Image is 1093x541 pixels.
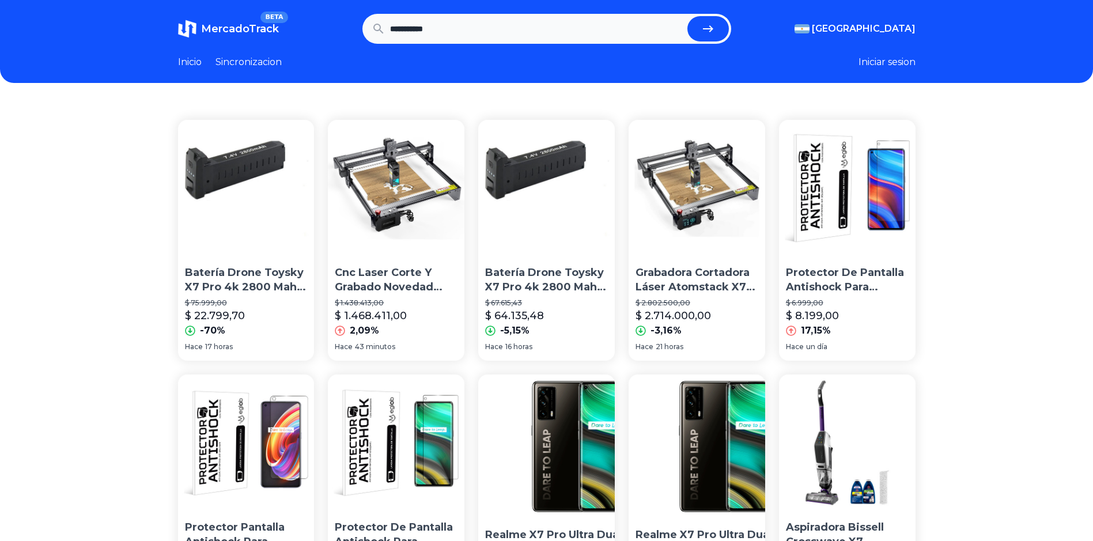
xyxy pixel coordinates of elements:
[650,324,682,338] p: -3,16%
[215,55,282,69] a: Sincronizacion
[200,324,225,338] p: -70%
[513,374,657,519] img: Realme X7 Pro Ultra Dual (90hz;12gb;256gb;5g;64mp;cs32mp)
[478,120,615,361] a: Batería Drone Toysky X7 Pro 4k 2800 Mah 7.4vBatería Drone Toysky X7 Pro 4k 2800 Mah 7.4v$ 67.615,...
[205,342,233,351] span: 17 horas
[178,20,196,38] img: MercadoTrack
[178,20,279,38] a: MercadoTrackBETA
[786,298,909,308] p: $ 6.999,00
[355,342,395,351] span: 43 minutos
[636,298,758,308] p: $ 2.802.500,00
[636,308,711,324] p: $ 2.714.000,00
[806,342,827,351] span: un día
[260,12,288,23] span: BETA
[185,308,245,324] p: $ 22.799,70
[335,308,407,324] p: $ 1.468.411,00
[636,342,653,351] span: Hace
[500,324,530,338] p: -5,15%
[660,374,804,519] img: Realme X7 Pro Ultra Dual (90hz;8gb;128gb;5g;64mp;cs32mp)
[858,55,916,69] button: Iniciar sesion
[328,374,464,511] img: Protector De Pantalla Antishock Para Realme X7 Pro Ultra
[335,266,457,294] p: Cnc Laser Corte Y Grabado Novedad Atomstack X7 Pro 50w Touch
[478,120,615,256] img: Batería Drone Toysky X7 Pro 4k 2800 Mah 7.4v
[786,342,804,351] span: Hace
[178,55,202,69] a: Inicio
[178,120,315,361] a: Batería Drone Toysky X7 Pro 4k 2800 Mah 7.4vBatería Drone Toysky X7 Pro 4k 2800 Mah 7.4v$ 75.999,...
[335,342,353,351] span: Hace
[779,120,916,256] img: Protector De Pantalla Antishock Para Realme X7 Pro Extreme
[795,24,810,33] img: Argentina
[185,342,203,351] span: Hace
[636,266,758,294] p: Grabadora Cortadora Láser Atomstack X7 Pro 50w Profesional
[185,266,308,294] p: Batería Drone Toysky X7 Pro 4k 2800 Mah 7.4v
[795,22,916,36] button: [GEOGRAPHIC_DATA]
[178,120,315,256] img: Batería Drone Toysky X7 Pro 4k 2800 Mah 7.4v
[629,120,765,361] a: Grabadora Cortadora Láser Atomstack X7 Pro 50w ProfesionalGrabadora Cortadora Láser Atomstack X7 ...
[485,298,608,308] p: $ 67.615,43
[801,324,831,338] p: 17,15%
[185,298,308,308] p: $ 75.999,00
[786,308,839,324] p: $ 8.199,00
[201,22,279,35] span: MercadoTrack
[178,374,315,511] img: Protector Pantalla Antishock Para Realme X7 Pro
[779,120,916,361] a: Protector De Pantalla Antishock Para Realme X7 Pro ExtremeProtector De Pantalla Antishock Para Re...
[335,298,457,308] p: $ 1.438.413,00
[629,120,765,256] img: Grabadora Cortadora Láser Atomstack X7 Pro 50w Profesional
[485,342,503,351] span: Hace
[656,342,683,351] span: 21 horas
[505,342,532,351] span: 16 horas
[812,22,916,36] span: [GEOGRAPHIC_DATA]
[328,120,464,361] a: Cnc Laser Corte Y Grabado Novedad Atomstack X7 Pro 50w TouchCnc Laser Corte Y Grabado Novedad Ato...
[350,324,379,338] p: 2,09%
[779,374,916,511] img: Aspiradora Bissell Crosswave X7 Cordless Pet Pro 3279
[328,120,464,256] img: Cnc Laser Corte Y Grabado Novedad Atomstack X7 Pro 50w Touch
[485,308,544,324] p: $ 64.135,48
[485,266,608,294] p: Batería Drone Toysky X7 Pro 4k 2800 Mah 7.4v
[786,266,909,294] p: Protector De Pantalla Antishock Para Realme X7 Pro Extreme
